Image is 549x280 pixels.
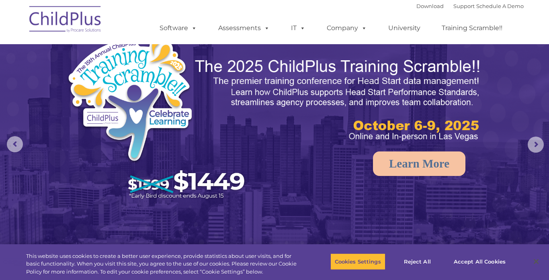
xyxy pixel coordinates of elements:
[380,20,428,36] a: University
[26,252,302,276] div: This website uses cookies to create a better user experience, provide statistics about user visit...
[449,253,510,270] button: Accept All Cookies
[416,3,444,9] a: Download
[373,151,465,176] a: Learn More
[330,253,385,270] button: Cookies Settings
[392,253,442,270] button: Reject All
[25,0,106,41] img: ChildPlus by Procare Solutions
[283,20,313,36] a: IT
[210,20,278,36] a: Assessments
[152,20,205,36] a: Software
[434,20,510,36] a: Training Scramble!!
[476,3,524,9] a: Schedule A Demo
[416,3,524,9] font: |
[527,253,545,270] button: Close
[453,3,475,9] a: Support
[319,20,375,36] a: Company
